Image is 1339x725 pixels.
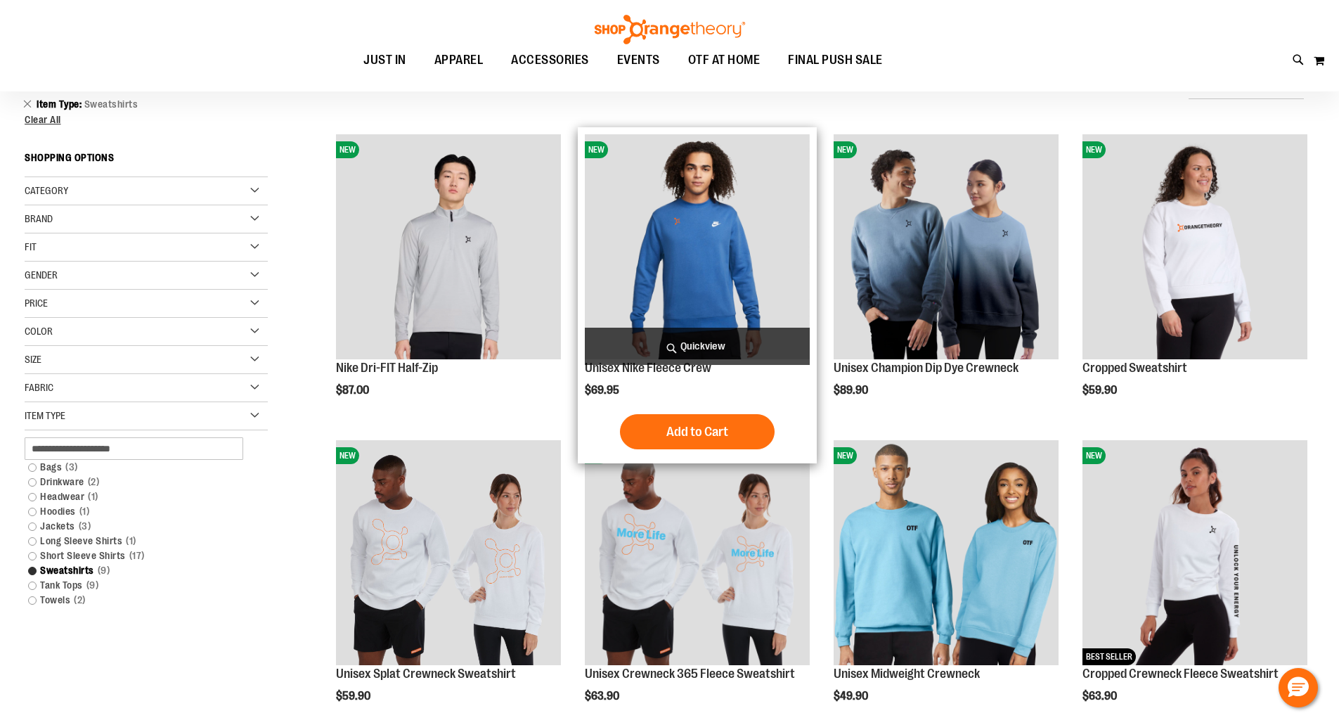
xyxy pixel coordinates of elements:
[70,593,89,608] span: 2
[336,447,359,464] span: NEW
[834,440,1059,667] a: Unisex Midweight CrewneckNEW
[1075,127,1314,432] div: product
[21,578,254,593] a: Tank Tops9
[666,424,728,440] span: Add to Cart
[688,44,761,76] span: OTF AT HOME
[585,361,711,375] a: Unisex Nike Fleece Crew
[1082,440,1307,667] a: Cropped Crewneck Fleece SweatshirtNEWBEST SELLER
[774,44,897,77] a: FINAL PUSH SALE
[75,519,95,534] span: 3
[336,141,359,158] span: NEW
[25,146,268,177] strong: Shopping Options
[497,44,603,77] a: ACCESSORIES
[25,269,58,281] span: Gender
[21,593,254,608] a: Towels2
[21,534,254,548] a: Long Sleeve Shirts1
[1279,668,1318,707] button: Hello, have a question? Let’s chat.
[1082,667,1279,681] a: Cropped Crewneck Fleece Sweatshirt
[94,563,114,578] span: 9
[363,44,406,76] span: JUST IN
[76,504,93,519] span: 1
[585,690,621,702] span: $63.90
[336,440,561,665] img: Unisex Splat Crewneck Sweatshirt
[84,489,102,504] span: 1
[617,44,660,76] span: EVENTS
[21,489,254,504] a: Headwear1
[511,44,589,76] span: ACCESSORIES
[84,98,138,110] span: Sweatshirts
[336,690,373,702] span: $59.90
[336,134,561,361] a: Nike Dri-FIT Half-ZipNEW
[1082,134,1307,359] img: Front of 2024 Q3 Balanced Basic Womens Cropped Sweatshirt
[25,326,53,337] span: Color
[25,297,48,309] span: Price
[25,410,65,421] span: Item Type
[827,127,1066,432] div: product
[834,361,1018,375] a: Unisex Champion Dip Dye Crewneck
[336,134,561,359] img: Nike Dri-FIT Half-Zip
[21,504,254,519] a: Hoodies1
[21,460,254,475] a: Bags3
[620,414,775,449] button: Add to Cart
[25,354,41,365] span: Size
[84,475,103,489] span: 2
[585,141,608,158] span: NEW
[336,361,438,375] a: Nike Dri-FIT Half-Zip
[834,141,857,158] span: NEW
[1082,134,1307,361] a: Front of 2024 Q3 Balanced Basic Womens Cropped SweatshirtNEW
[1082,690,1119,702] span: $63.90
[1082,384,1119,397] span: $59.90
[1082,440,1307,665] img: Cropped Crewneck Fleece Sweatshirt
[834,134,1059,359] img: Unisex Champion Dip Dye Crewneck
[349,44,420,76] a: JUST IN
[25,382,53,393] span: Fabric
[21,475,254,489] a: Drinkware2
[336,440,561,667] a: Unisex Splat Crewneck SweatshirtNEW
[674,44,775,77] a: OTF AT HOME
[122,534,140,548] span: 1
[1082,141,1106,158] span: NEW
[834,440,1059,665] img: Unisex Midweight Crewneck
[834,667,980,681] a: Unisex Midweight Crewneck
[336,384,371,397] span: $87.00
[585,440,810,665] img: Unisex Crewneck 365 Fleece Sweatshirt
[585,667,795,681] a: Unisex Crewneck 365 Fleece Sweatshirt
[62,460,82,475] span: 3
[25,241,37,252] span: Fit
[126,548,148,563] span: 17
[329,127,568,432] div: product
[1082,447,1106,464] span: NEW
[434,44,484,76] span: APPAREL
[834,384,870,397] span: $89.90
[1082,648,1136,665] span: BEST SELLER
[585,134,810,361] a: Unisex Nike Fleece CrewNEW
[420,44,498,77] a: APPAREL
[21,519,254,534] a: Jackets3
[83,578,103,593] span: 9
[585,384,621,397] span: $69.95
[585,134,810,359] img: Unisex Nike Fleece Crew
[21,563,254,578] a: Sweatshirts9
[834,447,857,464] span: NEW
[25,115,268,124] a: Clear All
[25,114,61,125] span: Clear All
[578,127,817,463] div: product
[834,690,870,702] span: $49.90
[21,548,254,563] a: Short Sleeve Shirts17
[585,440,810,667] a: Unisex Crewneck 365 Fleece SweatshirtNEW
[25,185,68,196] span: Category
[336,667,516,681] a: Unisex Splat Crewneck Sweatshirt
[25,213,53,224] span: Brand
[37,98,84,110] span: Item Type
[585,328,810,365] a: Quickview
[788,44,883,76] span: FINAL PUSH SALE
[603,44,674,77] a: EVENTS
[834,134,1059,361] a: Unisex Champion Dip Dye CrewneckNEW
[593,15,747,44] img: Shop Orangetheory
[1082,361,1187,375] a: Cropped Sweatshirt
